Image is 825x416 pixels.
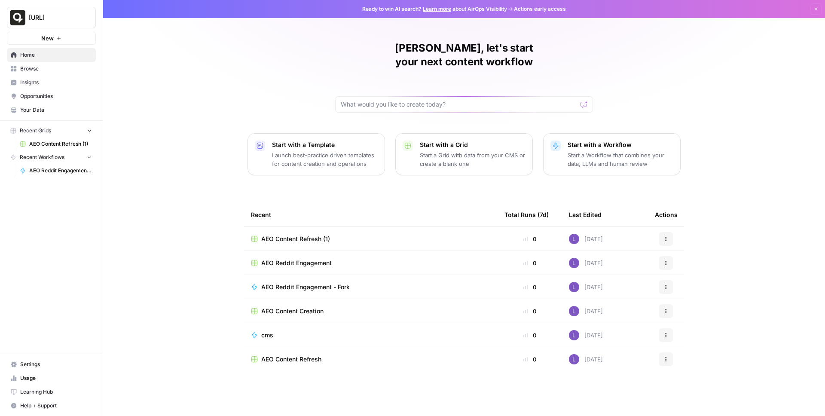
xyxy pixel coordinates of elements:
[20,388,92,396] span: Learning Hub
[504,259,555,267] div: 0
[568,151,673,168] p: Start a Workflow that combines your data, LLMs and human review
[29,13,81,22] span: [URL]
[569,330,603,340] div: [DATE]
[504,331,555,340] div: 0
[247,133,385,175] button: Start with a TemplateLaunch best-practice driven templates for content creation and operations
[20,127,51,135] span: Recent Grids
[7,399,96,413] button: Help + Support
[41,34,54,43] span: New
[7,62,96,76] a: Browse
[251,355,491,364] a: AEO Content Refresh
[272,151,378,168] p: Launch best-practice driven templates for content creation and operations
[16,137,96,151] a: AEO Content Refresh (1)
[16,164,96,177] a: AEO Reddit Engagement - Fork
[20,374,92,382] span: Usage
[7,89,96,103] a: Opportunities
[569,354,603,364] div: [DATE]
[504,235,555,243] div: 0
[335,41,593,69] h1: [PERSON_NAME], let's start your next content workflow
[10,10,25,25] img: Quso.ai Logo
[251,203,491,226] div: Recent
[7,76,96,89] a: Insights
[7,32,96,45] button: New
[7,48,96,62] a: Home
[568,141,673,149] p: Start with a Workflow
[504,307,555,315] div: 0
[261,283,350,291] span: AEO Reddit Engagement - Fork
[7,7,96,28] button: Workspace: Quso.ai
[20,65,92,73] span: Browse
[514,5,566,13] span: Actions early access
[569,258,579,268] img: rn7sh892ioif0lo51687sih9ndqw
[569,258,603,268] div: [DATE]
[569,282,579,292] img: rn7sh892ioif0lo51687sih9ndqw
[569,234,603,244] div: [DATE]
[7,358,96,371] a: Settings
[20,402,92,410] span: Help + Support
[569,306,579,316] img: rn7sh892ioif0lo51687sih9ndqw
[569,306,603,316] div: [DATE]
[7,124,96,137] button: Recent Grids
[29,140,92,148] span: AEO Content Refresh (1)
[261,259,332,267] span: AEO Reddit Engagement
[20,79,92,86] span: Insights
[272,141,378,149] p: Start with a Template
[29,167,92,174] span: AEO Reddit Engagement - Fork
[20,51,92,59] span: Home
[569,203,602,226] div: Last Edited
[504,203,549,226] div: Total Runs (7d)
[395,133,533,175] button: Start with a GridStart a Grid with data from your CMS or create a blank one
[20,361,92,368] span: Settings
[423,6,451,12] a: Learn more
[251,283,491,291] a: AEO Reddit Engagement - Fork
[251,235,491,243] a: AEO Content Refresh (1)
[20,106,92,114] span: Your Data
[251,259,491,267] a: AEO Reddit Engagement
[7,103,96,117] a: Your Data
[261,235,330,243] span: AEO Content Refresh (1)
[569,330,579,340] img: rn7sh892ioif0lo51687sih9ndqw
[261,307,324,315] span: AEO Content Creation
[504,283,555,291] div: 0
[251,307,491,315] a: AEO Content Creation
[20,92,92,100] span: Opportunities
[7,385,96,399] a: Learning Hub
[569,282,603,292] div: [DATE]
[655,203,678,226] div: Actions
[7,151,96,164] button: Recent Workflows
[569,234,579,244] img: rn7sh892ioif0lo51687sih9ndqw
[420,141,526,149] p: Start with a Grid
[341,100,577,109] input: What would you like to create today?
[261,331,273,340] span: cms
[543,133,681,175] button: Start with a WorkflowStart a Workflow that combines your data, LLMs and human review
[362,5,507,13] span: Ready to win AI search? about AirOps Visibility
[420,151,526,168] p: Start a Grid with data from your CMS or create a blank one
[261,355,321,364] span: AEO Content Refresh
[20,153,64,161] span: Recent Workflows
[569,354,579,364] img: rn7sh892ioif0lo51687sih9ndqw
[504,355,555,364] div: 0
[7,371,96,385] a: Usage
[251,331,491,340] a: cms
